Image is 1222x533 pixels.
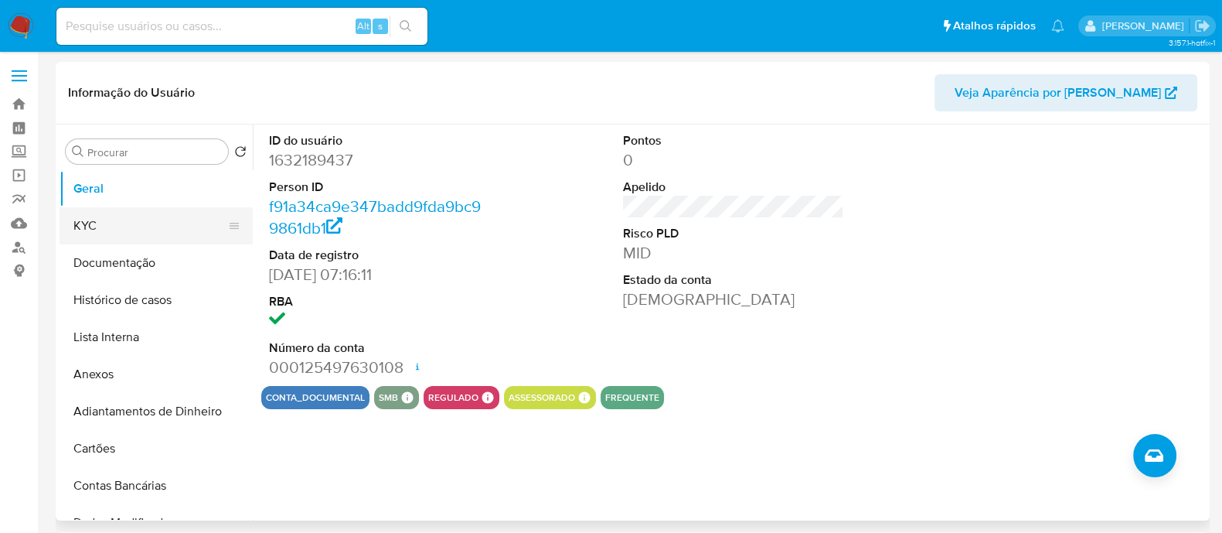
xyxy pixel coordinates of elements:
[269,340,490,357] dt: Número da conta
[623,149,844,171] dd: 0
[1101,19,1189,33] p: anna.almeida@mercadopago.com.br
[623,242,844,264] dd: MID
[623,179,844,196] dt: Apelido
[269,247,490,264] dt: Data de registro
[269,149,490,171] dd: 1632189437
[60,393,253,430] button: Adiantamentos de Dinheiro
[269,195,481,239] a: f91a34ca9e347badd9fda9bc99861db1
[1194,18,1210,34] a: Sair
[60,467,253,504] button: Contas Bancárias
[68,85,195,101] h1: Informação do Usuário
[379,395,398,401] button: smb
[87,145,222,159] input: Procurar
[1051,19,1064,32] a: Notificações
[605,395,659,401] button: frequente
[269,132,490,149] dt: ID do usuário
[60,430,253,467] button: Cartões
[623,132,844,149] dt: Pontos
[953,18,1036,34] span: Atalhos rápidos
[378,19,383,33] span: s
[266,395,365,401] button: conta_documental
[60,170,253,207] button: Geral
[60,319,253,356] button: Lista Interna
[269,179,490,196] dt: Person ID
[269,264,490,285] dd: [DATE] 07:16:11
[60,282,253,319] button: Histórico de casos
[428,395,478,401] button: regulado
[955,74,1161,111] span: Veja Aparência por [PERSON_NAME]
[357,19,369,33] span: Alt
[390,15,421,37] button: search-icon
[269,293,490,310] dt: RBA
[623,225,844,242] dt: Risco PLD
[623,289,844,310] dd: [DEMOGRAPHIC_DATA]
[72,145,84,158] button: Procurar
[623,272,844,289] dt: Estado da conta
[56,16,427,36] input: Pesquise usuários ou casos...
[509,395,575,401] button: assessorado
[269,357,490,378] dd: 000125497630108
[60,244,253,282] button: Documentação
[60,207,240,244] button: KYC
[60,356,253,393] button: Anexos
[234,145,247,162] button: Retornar ao pedido padrão
[934,74,1197,111] button: Veja Aparência por [PERSON_NAME]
